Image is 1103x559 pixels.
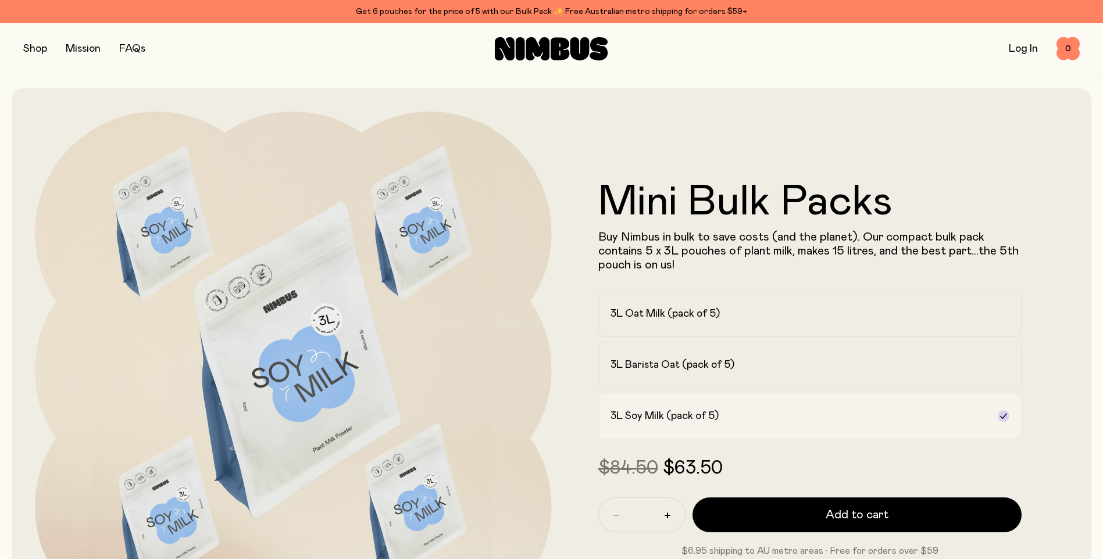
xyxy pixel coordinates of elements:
a: Log In [1009,44,1038,54]
span: $63.50 [663,459,723,478]
span: $84.50 [598,459,658,478]
span: Add to cart [826,507,888,523]
a: Mission [66,44,101,54]
button: 0 [1056,37,1080,60]
h2: 3L Soy Milk (pack of 5) [611,409,719,423]
h2: 3L Oat Milk (pack of 5) [611,307,720,321]
h1: Mini Bulk Packs [598,181,1022,223]
div: Get 6 pouches for the price of 5 with our Bulk Pack ✨ Free Australian metro shipping for orders $59+ [23,5,1080,19]
button: Add to cart [693,497,1022,532]
p: $6.95 shipping to AU metro areas · Free for orders over $59 [598,544,1022,558]
a: FAQs [119,44,145,54]
span: Buy Nimbus in bulk to save costs (and the planet). Our compact bulk pack contains 5 x 3L pouches ... [598,231,1019,271]
h2: 3L Barista Oat (pack of 5) [611,358,734,372]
